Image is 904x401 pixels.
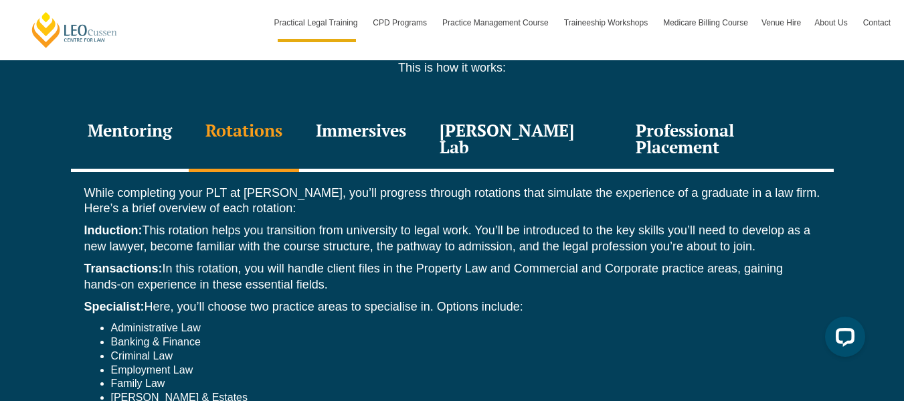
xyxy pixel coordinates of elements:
[111,364,820,378] li: Employment Law
[619,108,833,172] div: Professional Placement
[84,299,820,315] p: Here, you’ll choose two practice areas to specialise in. Options include:
[84,261,820,293] p: In this rotation, you will handle client files in the Property Law and Commercial and Corporate p...
[557,3,656,42] a: Traineeship Workshops
[423,108,620,172] div: [PERSON_NAME] Lab
[84,223,820,254] p: This rotation helps you transition from university to legal work. You’ll be introduced to the key...
[84,185,820,217] p: While completing your PLT at [PERSON_NAME], you’ll progress through rotations that simulate the e...
[84,262,163,275] strong: Transactions:
[71,108,189,172] div: Mentoring
[366,3,436,42] a: CPD Programs
[189,108,299,172] div: Rotations
[656,3,755,42] a: Medicare Billing Course
[268,3,367,42] a: Practical Legal Training
[111,377,820,391] li: Family Law
[755,3,808,42] a: Venue Hire
[84,224,143,237] strong: Induction:
[814,311,871,368] iframe: LiveChat chat widget
[808,3,856,42] a: About Us
[30,11,119,49] a: [PERSON_NAME] Centre for Law
[856,3,897,42] a: Contact
[84,300,145,313] strong: Specialist:
[436,3,557,42] a: Practice Management Course
[111,335,820,349] li: Banking & Finance
[111,321,820,335] li: Administrative Law
[299,108,423,172] div: Immersives
[111,349,820,364] li: Criminal Law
